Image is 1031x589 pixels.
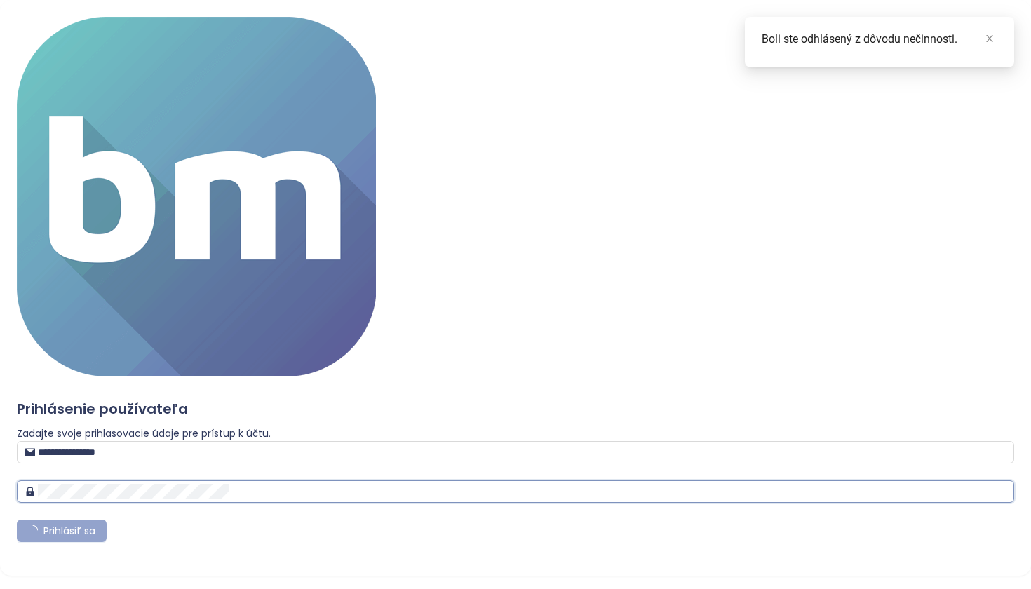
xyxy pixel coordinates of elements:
span: Prihlásiť sa [43,523,95,539]
img: logo [17,17,376,376]
h4: Prihlásenie používateľa [17,399,1014,419]
div: Zadajte svoje prihlasovacie údaje pre prístup k účtu. [17,426,1014,441]
span: mail [25,447,35,457]
span: loading [26,524,39,537]
span: lock [25,487,35,496]
span: close [985,34,995,43]
button: Prihlásiť sa [17,520,107,542]
div: Boli ste odhlásený z dôvodu nečinnosti. [762,31,997,48]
